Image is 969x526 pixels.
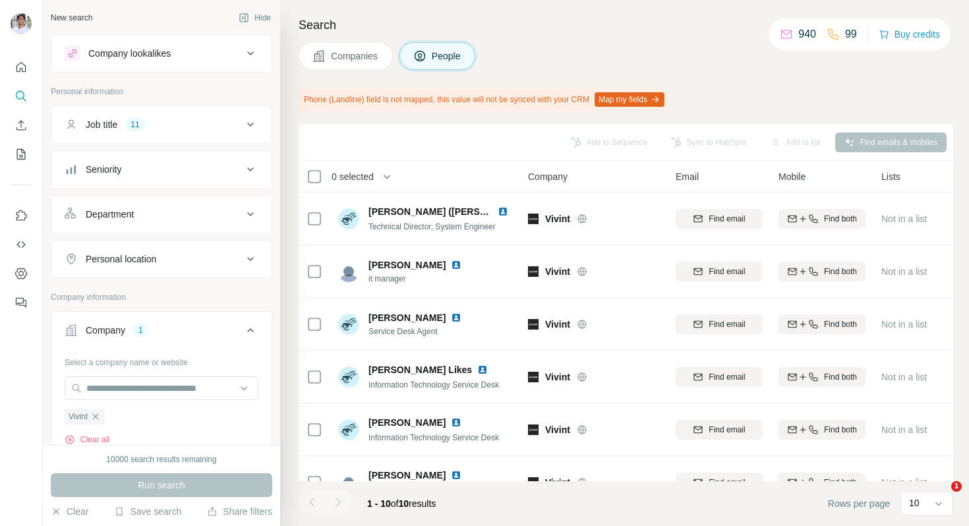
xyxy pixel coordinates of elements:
[451,312,461,323] img: LinkedIn logo
[709,266,745,278] span: Find email
[11,55,32,79] button: Quick start
[528,170,568,183] span: Company
[338,419,359,440] img: Avatar
[11,204,32,227] button: Use Surfe on LinkedIn
[676,473,763,492] button: Find email
[11,13,32,34] img: Avatar
[778,209,866,229] button: Find both
[545,423,570,436] span: Vivint
[51,314,272,351] button: Company1
[368,258,446,272] span: [PERSON_NAME]
[676,420,763,440] button: Find email
[338,208,359,229] img: Avatar
[368,326,467,337] span: Service Desk Agent
[51,12,92,24] div: New search
[51,505,88,518] button: Clear
[51,38,272,69] button: Company lookalikes
[845,26,857,42] p: 99
[545,212,570,225] span: Vivint
[106,453,216,465] div: 10000 search results remaining
[824,424,857,436] span: Find both
[778,262,866,281] button: Find both
[709,424,745,436] span: Find email
[676,209,763,229] button: Find email
[368,206,612,217] span: [PERSON_NAME] ([PERSON_NAME]) [PERSON_NAME]
[881,477,927,488] span: Not in a list
[881,372,927,382] span: Not in a list
[881,170,900,183] span: Lists
[881,214,927,224] span: Not in a list
[51,291,272,303] p: Company information
[676,367,763,387] button: Find email
[798,26,816,42] p: 940
[881,424,927,435] span: Not in a list
[545,476,570,489] span: Vivint
[65,351,258,368] div: Select a company name or website
[11,291,32,314] button: Feedback
[676,314,763,334] button: Find email
[51,109,272,140] button: Job title11
[331,49,379,63] span: Companies
[477,365,488,375] img: LinkedIn logo
[778,420,866,440] button: Find both
[528,477,539,488] img: Logo of Vivint
[828,497,890,510] span: Rows per page
[451,470,461,481] img: LinkedIn logo
[86,324,125,337] div: Company
[51,86,272,98] p: Personal information
[11,84,32,108] button: Search
[338,472,359,493] img: Avatar
[229,8,280,28] button: Hide
[88,47,171,60] div: Company lookalikes
[368,311,446,324] span: [PERSON_NAME]
[368,433,499,442] span: Information Technology Service Desk
[133,324,148,336] div: 1
[528,319,539,330] img: Logo of Vivint
[709,213,745,225] span: Find email
[207,505,272,518] button: Share filters
[368,416,446,429] span: [PERSON_NAME]
[778,170,806,183] span: Mobile
[778,314,866,334] button: Find both
[451,260,461,270] img: LinkedIn logo
[824,266,857,278] span: Find both
[778,367,866,387] button: Find both
[86,163,121,176] div: Seniority
[367,498,391,509] span: 1 - 10
[114,505,181,518] button: Save search
[368,363,472,376] span: [PERSON_NAME] Likes
[881,319,927,330] span: Not in a list
[676,262,763,281] button: Find email
[545,370,570,384] span: Vivint
[86,208,134,221] div: Department
[778,473,866,492] button: Find both
[498,206,508,217] img: LinkedIn logo
[924,481,956,513] iframe: Intercom live chat
[86,118,117,131] div: Job title
[51,198,272,230] button: Department
[51,154,272,185] button: Seniority
[432,49,462,63] span: People
[451,417,461,428] img: LinkedIn logo
[332,170,374,183] span: 0 selected
[545,265,570,278] span: Vivint
[338,261,359,282] img: Avatar
[86,252,156,266] div: Personal location
[528,424,539,435] img: Logo of Vivint
[299,16,953,34] h4: Search
[709,318,745,330] span: Find email
[879,25,940,44] button: Buy credits
[709,477,745,488] span: Find email
[824,371,857,383] span: Find both
[909,496,920,510] p: 10
[125,119,144,131] div: 11
[65,434,109,446] button: Clear all
[824,318,857,330] span: Find both
[709,371,745,383] span: Find email
[69,411,88,423] span: Vivint
[11,262,32,285] button: Dashboard
[368,469,446,482] span: [PERSON_NAME]
[595,92,664,107] button: Map my fields
[951,481,962,492] span: 1
[545,318,570,331] span: Vivint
